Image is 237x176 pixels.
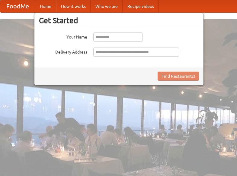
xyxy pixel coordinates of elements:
[56,0,91,12] a: How it works
[35,0,56,12] a: Home
[91,0,123,12] a: Who we are
[39,16,199,25] h3: Get Started
[0,0,35,12] a: FoodMe
[39,32,87,40] label: Your Name
[158,72,199,81] button: Find Restaurants!
[39,48,87,55] label: Delivery Address
[123,0,159,12] a: Recipe videos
